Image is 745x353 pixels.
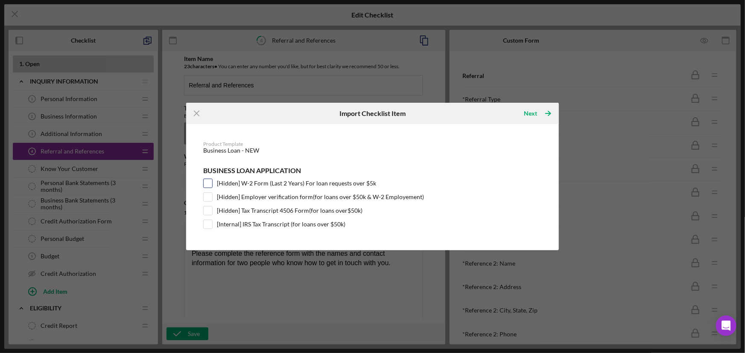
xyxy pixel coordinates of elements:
[339,110,406,117] h6: Import Checklist Item
[203,147,542,154] div: Business Loan - NEW
[7,7,231,26] div: Please complete the reference form with the names and contact information for two people who know...
[7,7,231,26] body: Rich Text Area. Press ALT-0 for help.
[524,105,538,122] div: Next
[217,206,362,215] label: [Hidden] Tax Transcript 4506 Form(for loans over$50k)
[217,193,424,201] label: [Hidden] Employer verification form(for loans over $50k & W-2 Employement)
[203,167,542,174] h6: BUSINESS LOAN APPLICATION
[203,141,542,147] div: Product Template
[217,179,376,188] label: [Hidden] W-2 Form (Last 2 Years) For loan requests over $5k
[516,105,559,122] button: Next
[716,315,736,336] div: Open Intercom Messenger
[217,220,345,229] label: [Internal] IRS Tax Transcript (for loans over $50k)
[7,7,231,26] div: Thank you for providing references for your loan application. Please continue with the next phase.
